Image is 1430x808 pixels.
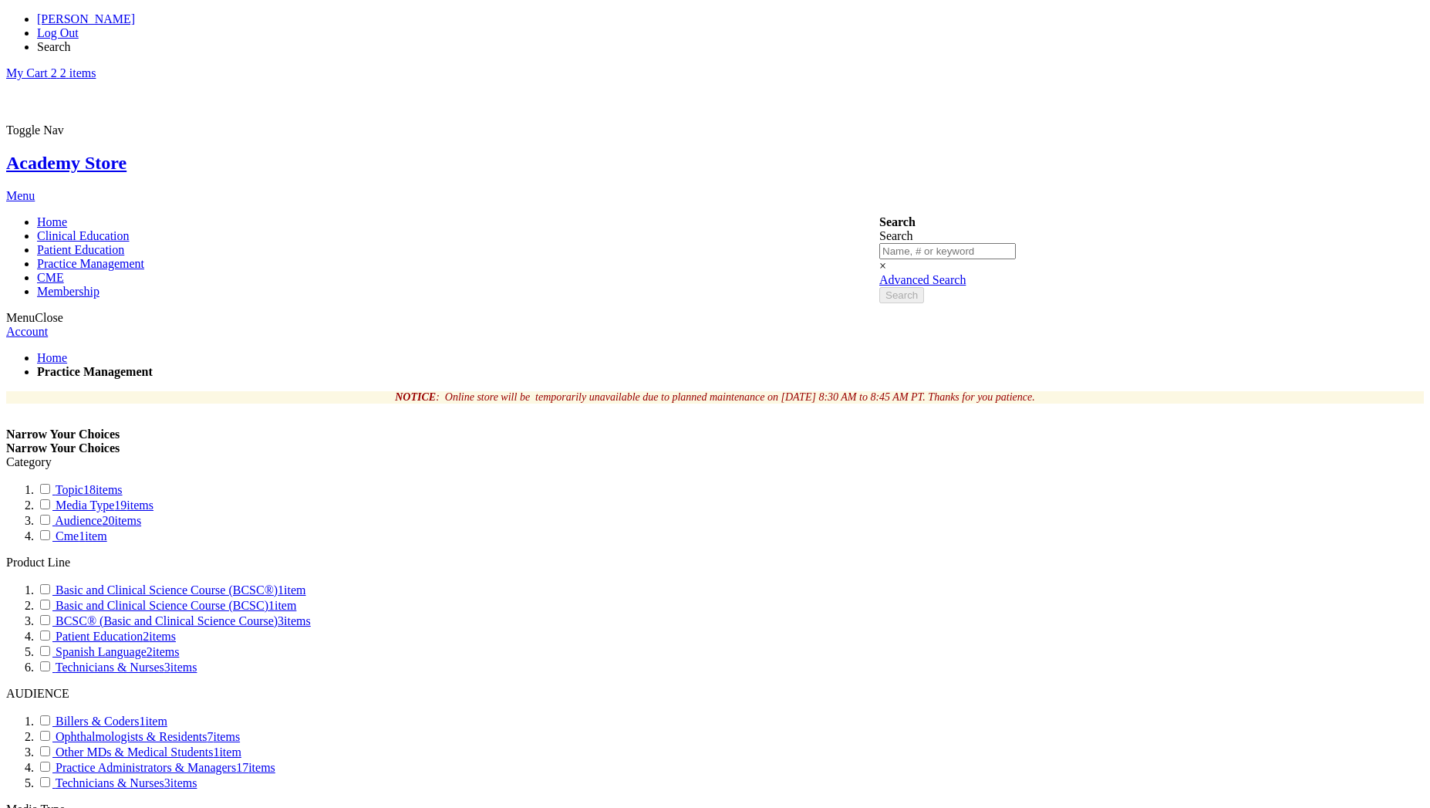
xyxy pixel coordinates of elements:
div: Category [6,455,1424,469]
span: Clinical Education [37,229,130,242]
span: Membership [37,285,99,298]
span: item [275,599,296,612]
span: 20 [102,514,141,527]
a: Home [37,351,67,364]
a: Audience20items [37,514,141,527]
span: 2 [51,66,60,79]
a: Basic and Clinical Science Course (BCSC®)1item [37,583,306,597]
span: Search [885,289,918,301]
a: Ophthalmologists & Residents7items [37,730,240,743]
div: AUDIENCE [6,687,1424,701]
span: Patient Education [37,243,124,256]
span: items [126,499,153,512]
span: items [69,66,96,79]
span: Close [35,311,62,324]
span: 17 [236,761,275,774]
span: item [219,745,241,759]
em: : Online store will be temporarily unavailable due to planned maintenance on [DATE] 8:30 AM to 8:... [395,391,1035,403]
span: 1 [278,583,305,597]
span: 1 [139,715,167,728]
span: items [153,645,180,658]
span: 1 [213,745,241,759]
a: My Cart 2 2 items [6,66,96,79]
span: 7 [207,730,240,743]
span: 2 [143,630,176,643]
span: Search [37,40,71,53]
span: items [96,483,123,496]
span: item [85,529,106,543]
span: 18 [83,483,123,496]
strong: Narrow Your Choices [6,441,120,455]
a: Media Type19items [37,499,153,512]
span: items [284,614,311,627]
strong: Practice Management [37,365,153,378]
a: BCSC® (Basic and Clinical Science Course)3items [37,614,311,627]
a: Practice Administrators & Managers17items [37,761,275,774]
a: [PERSON_NAME] [37,12,135,25]
span: item [145,715,167,728]
a: Spanish Language2items [37,645,179,658]
div: × [879,259,1016,273]
a: Topic18items [37,483,123,496]
span: 19 [114,499,153,512]
a: Other MDs & Medical Students1item [37,745,241,759]
a: Log Out [37,26,79,39]
span: 1 [79,529,106,543]
a: Account [6,325,48,338]
span: items [248,761,275,774]
span: 2 [147,645,180,658]
span: 2 [60,66,96,79]
span: Home [37,215,67,228]
span: Search [879,229,913,242]
span: item [284,583,305,597]
span: items [170,661,197,674]
span: CME [37,271,64,284]
input: Name, # or keyword [879,243,1016,259]
span: items [149,630,176,643]
span: items [114,514,141,527]
div: Product Line [6,556,1424,570]
span: 3 [164,661,197,674]
strong: Narrow Your Choices [6,428,120,441]
span: My Cart [6,66,48,79]
span: Practice Management [37,257,144,270]
a: Academy Store [6,153,126,173]
button: Search [879,287,924,303]
a: Technicians & Nurses3items [37,661,197,674]
strong: Search [879,215,916,228]
span: Menu [6,311,35,324]
strong: NOTICE [395,391,436,403]
span: Toggle Nav [6,123,64,137]
a: Basic and Clinical Science Course (BCSC)1item [37,599,296,612]
a: Patient Education2items [37,630,176,643]
a: Menu [6,189,35,202]
span: 1 [268,599,296,612]
span: 3 [164,776,197,789]
span: items [213,730,240,743]
a: Technicians & Nurses3items [37,776,197,789]
a: Cme1item [37,529,107,543]
a: Billers & Coders1item [37,715,167,728]
a: Advanced Search [879,273,966,286]
span: items [170,776,197,789]
span: 3 [278,614,311,627]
